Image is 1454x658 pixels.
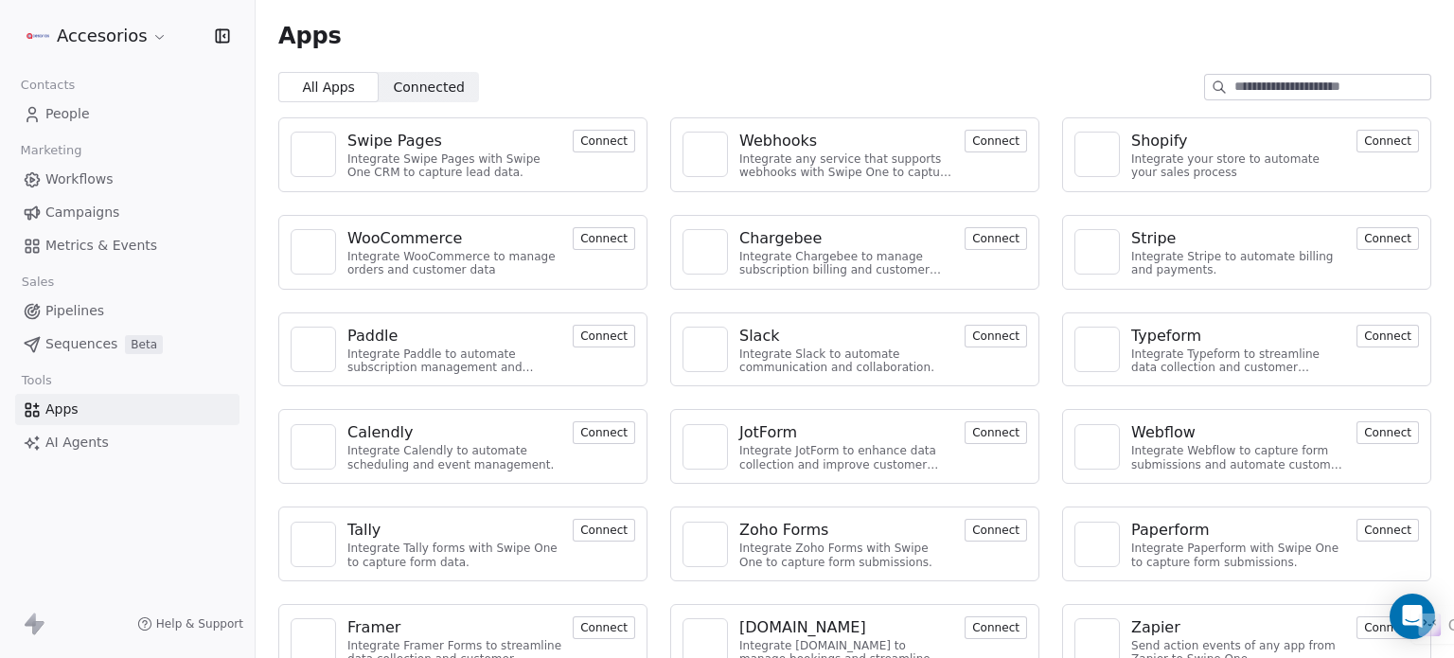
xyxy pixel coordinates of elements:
[13,366,60,395] span: Tools
[965,521,1027,539] a: Connect
[30,30,45,45] img: logo_orange.svg
[573,521,635,539] a: Connect
[1131,519,1345,542] a: Paperform
[1131,227,1345,250] a: Stripe
[347,519,381,542] div: Tally
[347,325,561,347] a: Paddle
[1131,421,1196,444] div: Webflow
[965,227,1027,250] button: Connect
[51,110,66,125] img: tab_domain_overview_orange.svg
[57,24,148,48] span: Accesorios
[1131,616,1345,639] a: Zapier
[1131,325,1201,347] div: Typeform
[573,132,635,150] a: Connect
[965,421,1027,444] button: Connect
[1074,229,1120,275] a: NA
[1131,421,1345,444] a: Webflow
[1131,152,1345,180] div: Integrate your store to automate your sales process
[347,421,413,444] div: Calendly
[1074,424,1120,470] a: NA
[45,236,157,256] span: Metrics & Events
[1074,522,1120,567] a: NA
[683,132,728,177] a: NA
[12,71,83,99] span: Contacts
[299,627,328,655] img: NA
[15,295,239,327] a: Pipelines
[739,347,953,375] div: Integrate Slack to automate communication and collaboration.
[1083,530,1111,559] img: NA
[27,25,49,47] img: Accesorios-AMZ-Logo.png
[347,227,561,250] a: WooCommerce
[15,427,239,458] a: AI Agents
[347,152,561,180] div: Integrate Swipe Pages with Swipe One CRM to capture lead data.
[45,169,114,189] span: Workflows
[965,423,1027,441] a: Connect
[299,530,328,559] img: NA
[45,334,117,354] span: Sequences
[965,616,1027,639] button: Connect
[156,616,243,631] span: Help & Support
[45,433,109,453] span: AI Agents
[573,616,635,639] button: Connect
[291,229,336,275] a: NA
[573,229,635,247] a: Connect
[1356,521,1419,539] a: Connect
[1356,618,1419,636] a: Connect
[1356,327,1419,345] a: Connect
[691,238,719,266] img: NA
[347,444,561,471] div: Integrate Calendly to automate scheduling and event management.
[23,20,171,52] button: Accesorios
[13,268,62,296] span: Sales
[573,519,635,542] button: Connect
[394,78,465,98] span: Connected
[1131,347,1345,375] div: Integrate Typeform to streamline data collection and customer engagement.
[347,616,400,639] div: Framer
[739,421,953,444] a: JotForm
[1131,542,1345,569] div: Integrate Paperform with Swipe One to capture form submissions.
[739,325,779,347] div: Slack
[1131,519,1210,542] div: Paperform
[739,325,953,347] a: Slack
[1356,325,1419,347] button: Connect
[691,530,719,559] img: NA
[739,130,817,152] div: Webhooks
[291,522,336,567] a: NA
[1131,616,1180,639] div: Zapier
[1131,130,1188,152] div: Shopify
[573,618,635,636] a: Connect
[347,227,462,250] div: WooCommerce
[573,130,635,152] button: Connect
[15,230,239,261] a: Metrics & Events
[1356,229,1419,247] a: Connect
[739,542,953,569] div: Integrate Zoho Forms with Swipe One to capture form submissions.
[1083,238,1111,266] img: NA
[12,136,90,165] span: Marketing
[1356,130,1419,152] button: Connect
[188,110,204,125] img: tab_keywords_by_traffic_grey.svg
[683,229,728,275] a: NA
[45,301,104,321] span: Pipelines
[1131,130,1345,152] a: Shopify
[739,130,953,152] a: Webhooks
[965,229,1027,247] a: Connect
[573,421,635,444] button: Connect
[739,250,953,277] div: Integrate Chargebee to manage subscription billing and customer data.
[573,325,635,347] button: Connect
[1074,327,1120,372] a: NA
[30,49,45,64] img: website_grey.svg
[683,522,728,567] a: NA
[1131,227,1176,250] div: Stripe
[1131,250,1345,277] div: Integrate Stripe to automate billing and payments.
[1390,594,1435,639] div: Open Intercom Messenger
[209,112,319,124] div: Keywords by Traffic
[1083,335,1111,364] img: NA
[739,421,797,444] div: JotForm
[49,49,208,64] div: Domain: [DOMAIN_NAME]
[299,238,328,266] img: NA
[965,327,1027,345] a: Connect
[347,421,561,444] a: Calendly
[45,203,119,222] span: Campaigns
[739,519,953,542] a: Zoho Forms
[347,519,561,542] a: Tally
[683,424,728,470] a: NA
